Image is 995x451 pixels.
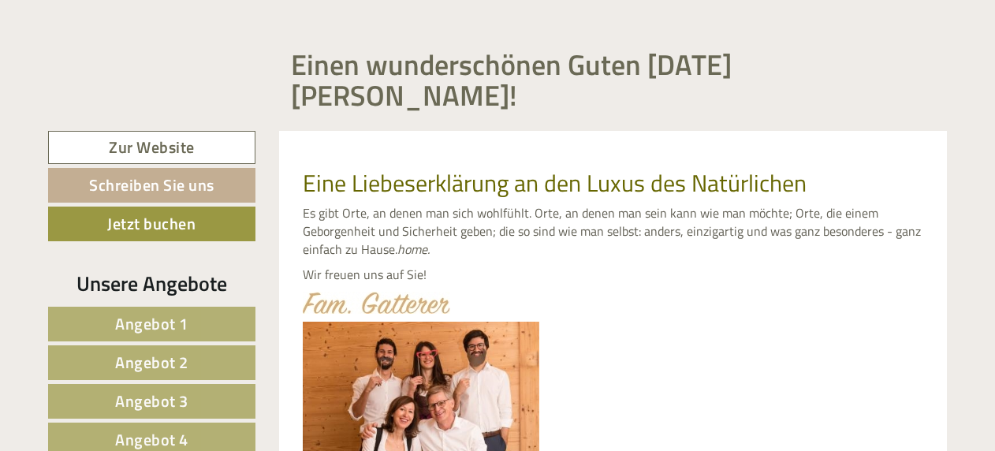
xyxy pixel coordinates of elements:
[115,350,188,375] span: Angebot 2
[115,311,188,336] span: Angebot 1
[303,292,450,314] img: image
[48,207,255,241] a: Jetzt buchen
[48,131,255,165] a: Zur Website
[115,389,188,413] span: Angebot 3
[303,165,807,201] span: Eine Liebeserklärung an den Luxus des Natürlichen
[303,266,924,284] p: Wir freuen uns auf Sie!
[291,49,936,111] h1: Einen wunderschönen Guten [DATE] [PERSON_NAME]!
[397,240,430,259] em: home.
[48,269,255,298] div: Unsere Angebote
[48,168,255,203] a: Schreiben Sie uns
[303,204,924,259] p: Es gibt Orte, an denen man sich wohlfühlt. Orte, an denen man sein kann wie man möchte; Orte, die...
